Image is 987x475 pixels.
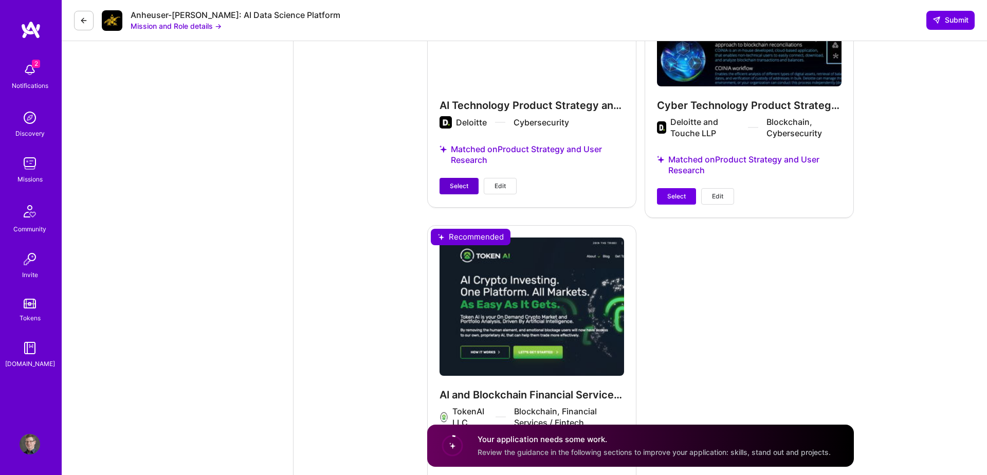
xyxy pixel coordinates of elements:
[20,153,40,174] img: teamwork
[17,434,43,454] a: User Avatar
[933,16,941,24] i: icon SendLight
[20,60,40,80] img: bell
[20,338,40,358] img: guide book
[657,188,696,205] button: Select
[20,313,41,323] div: Tokens
[20,249,40,269] img: Invite
[440,178,479,194] button: Select
[478,434,831,445] h4: Your application needs some work.
[102,10,122,31] img: Company Logo
[80,16,88,25] i: icon LeftArrowDark
[32,60,40,68] span: 2
[450,181,468,191] span: Select
[24,299,36,308] img: tokens
[495,181,506,191] span: Edit
[17,174,43,185] div: Missions
[933,15,968,25] span: Submit
[701,188,734,205] button: Edit
[667,192,686,201] span: Select
[131,10,340,21] div: Anheuser-[PERSON_NAME]: AI Data Science Platform
[478,448,831,456] span: Review the guidance in the following sections to improve your application: skills, stand out and ...
[12,80,48,91] div: Notifications
[484,178,517,194] button: Edit
[20,434,40,454] img: User Avatar
[17,199,42,224] img: Community
[15,128,45,139] div: Discovery
[926,11,975,29] button: Submit
[712,192,723,201] span: Edit
[13,224,46,234] div: Community
[21,21,41,39] img: logo
[20,107,40,128] img: discovery
[22,269,38,280] div: Invite
[131,21,222,31] button: Mission and Role details →
[5,358,55,369] div: [DOMAIN_NAME]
